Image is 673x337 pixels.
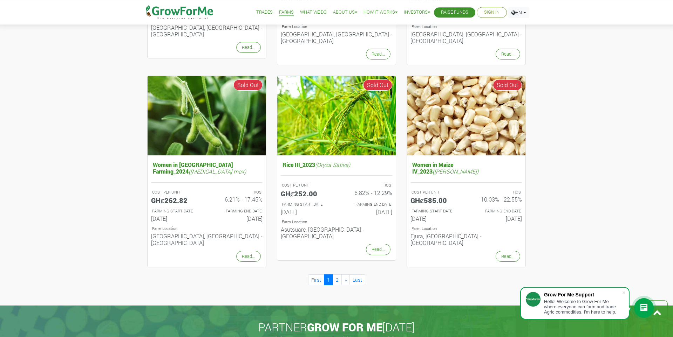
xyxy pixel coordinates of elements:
[282,202,330,208] p: FARMING START DATE
[148,76,266,155] img: growforme image
[281,226,392,239] h6: Asutsuare, [GEOGRAPHIC_DATA] - [GEOGRAPHIC_DATA]
[473,208,521,214] p: FARMING END DATE
[363,9,397,16] a: How it Works
[412,24,521,30] p: Location of Farm
[152,226,261,232] p: Location of Farm
[407,76,525,155] img: growforme image
[151,233,263,246] h6: [GEOGRAPHIC_DATA], [GEOGRAPHIC_DATA] - [GEOGRAPHIC_DATA]
[212,196,263,203] h6: 6.21% - 17.45%
[484,9,499,16] a: Sign In
[151,24,263,37] h6: [GEOGRAPHIC_DATA], [GEOGRAPHIC_DATA] - [GEOGRAPHIC_DATA]
[493,79,522,91] span: Sold Out
[544,292,622,297] div: Grow For Me Support
[363,79,392,91] span: Sold Out
[349,274,365,285] a: Last
[152,189,200,195] p: COST PER UNIT
[300,9,327,16] a: What We Do
[151,215,202,222] h6: [DATE]
[281,189,331,198] h5: GHȼ252.00
[410,160,522,176] h5: Women in Maize IV_2023
[366,244,390,255] a: Read...
[508,7,529,18] a: EN
[433,168,478,175] i: ([PERSON_NAME])
[404,9,430,16] a: Investors
[496,49,520,59] a: Read...
[342,209,392,215] h6: [DATE]
[282,219,391,225] p: Location of Farm
[333,9,357,16] a: About Us
[412,189,460,195] p: COST PER UNIT
[233,79,263,91] span: Sold Out
[282,182,330,188] p: COST PER UNIT
[281,160,392,170] h5: Rice III_2023
[152,208,200,214] p: FARMING START DATE
[307,320,382,335] span: GROW FOR ME
[281,31,392,44] h6: [GEOGRAPHIC_DATA], [GEOGRAPHIC_DATA] - [GEOGRAPHIC_DATA]
[410,31,522,44] h6: [GEOGRAPHIC_DATA], [GEOGRAPHIC_DATA] - [GEOGRAPHIC_DATA]
[151,196,202,204] h5: GHȼ262.82
[236,251,261,262] a: Read...
[410,196,461,204] h5: GHȼ585.00
[410,233,522,246] h6: Ejura, [GEOGRAPHIC_DATA] - [GEOGRAPHIC_DATA]
[333,274,342,285] a: 2
[473,189,521,195] p: ROS
[343,182,391,188] p: ROS
[544,299,622,315] div: Hello! Welcome to Grow For Me where everyone can farm and trade Agric commodities. I'm here to help.
[496,251,520,262] a: Read...
[277,76,396,155] img: growforme image
[189,168,246,175] i: ([MEDICAL_DATA] max)
[236,42,261,53] a: Read...
[324,274,333,285] a: 1
[343,202,391,208] p: FARMING END DATE
[256,9,273,16] a: Trades
[213,208,261,214] p: FARMING END DATE
[315,161,350,168] i: (Oryza Sativa)
[412,208,460,214] p: FARMING START DATE
[471,196,522,203] h6: 10.03% - 22.55%
[441,9,468,16] a: Raise Funds
[212,215,263,222] h6: [DATE]
[281,209,331,215] h6: [DATE]
[308,274,324,285] a: First
[145,321,528,334] h2: PARTNER [DATE]
[471,215,522,222] h6: [DATE]
[279,9,294,16] a: Farms
[147,274,526,285] nav: Page Navigation
[151,160,263,176] h5: Women in [GEOGRAPHIC_DATA] Farming_2024
[366,49,390,59] a: Read...
[342,189,392,196] h6: 6.82% - 12.29%
[412,226,521,232] p: Location of Farm
[282,24,391,30] p: Location of Farm
[345,276,347,283] span: »
[410,215,461,222] h6: [DATE]
[213,189,261,195] p: ROS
